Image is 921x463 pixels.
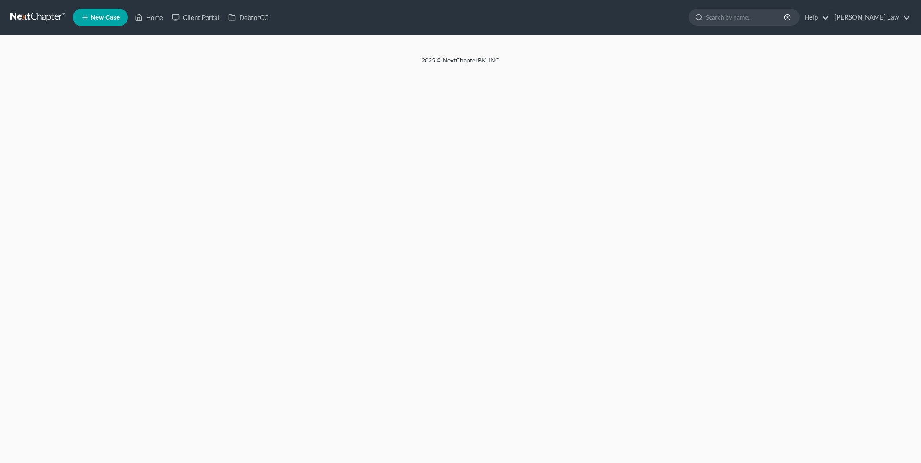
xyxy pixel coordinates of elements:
div: 2025 © NextChapterBK, INC [213,56,708,72]
a: [PERSON_NAME] Law [830,10,910,25]
a: Client Portal [167,10,224,25]
a: Help [800,10,829,25]
a: DebtorCC [224,10,273,25]
span: New Case [91,14,120,21]
a: Home [131,10,167,25]
input: Search by name... [706,9,785,25]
